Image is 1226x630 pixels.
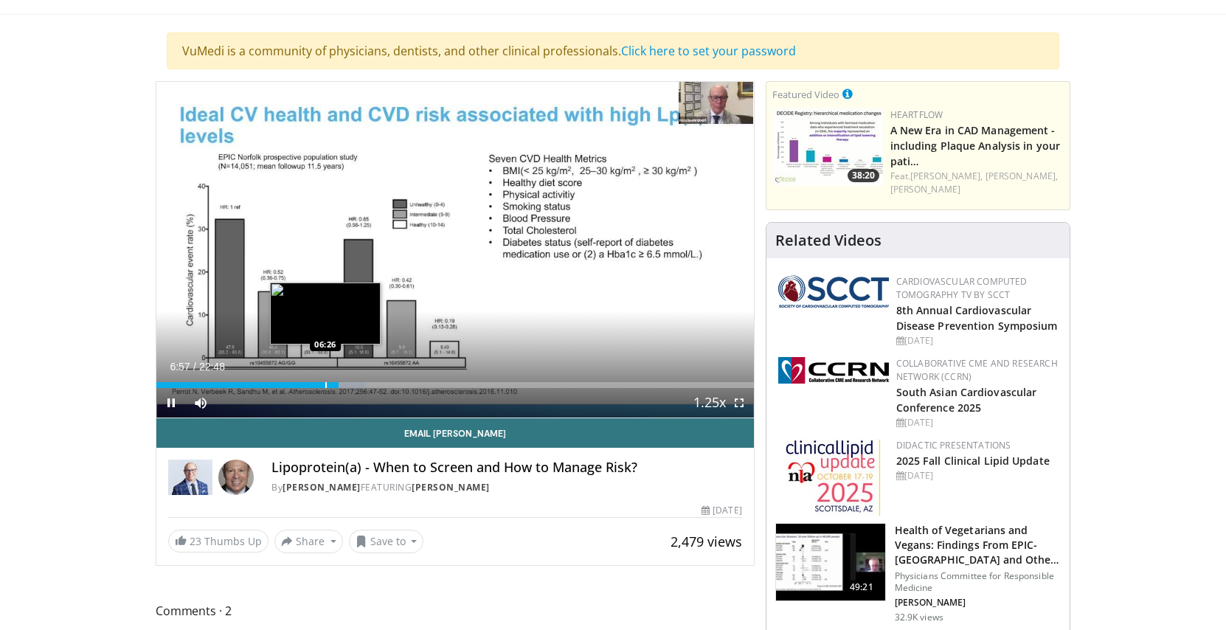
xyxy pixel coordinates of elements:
div: Didactic Presentations [896,439,1058,452]
a: Heartflow [890,108,943,121]
span: / [193,361,196,373]
a: 8th Annual Cardiovascular Disease Prevention Symposium [896,303,1058,333]
div: [DATE] [896,416,1058,429]
a: [PERSON_NAME] [890,183,960,195]
img: 738d0e2d-290f-4d89-8861-908fb8b721dc.150x105_q85_crop-smart_upscale.jpg [772,108,883,186]
img: 606f2b51-b844-428b-aa21-8c0c72d5a896.150x105_q85_crop-smart_upscale.jpg [776,524,885,600]
button: Playback Rate [695,388,724,418]
button: Share [274,530,343,553]
a: Cardiovascular Computed Tomography TV by SCCT [896,275,1028,301]
span: Comments 2 [156,601,755,620]
a: 2025 Fall Clinical Lipid Update [896,454,1050,468]
img: image.jpeg [270,283,381,345]
a: 23 Thumbs Up [168,530,269,553]
a: [PERSON_NAME] [283,481,361,494]
div: [DATE] [896,469,1058,482]
img: a04ee3ba-8487-4636-b0fb-5e8d268f3737.png.150x105_q85_autocrop_double_scale_upscale_version-0.2.png [778,357,889,384]
div: [DATE] [896,334,1058,347]
p: [PERSON_NAME] [895,597,1061,609]
button: Pause [156,388,186,418]
div: By FEATURING [271,481,742,494]
video-js: Video Player [156,82,754,418]
a: 38:20 [772,108,883,186]
div: [DATE] [702,504,741,517]
a: South Asian Cardiovascular Conference 2025 [896,385,1037,415]
span: 49:21 [844,580,879,595]
a: [PERSON_NAME] [412,481,490,494]
img: Dr. Robert S. Rosenson [168,460,212,495]
a: Collaborative CME and Research Network (CCRN) [896,357,1058,383]
p: Physicians Committee for Responsible Medicine [895,570,1061,594]
span: 22:48 [199,361,225,373]
p: 32.9K views [895,612,943,623]
h4: Lipoprotein(a) - When to Screen and How to Manage Risk? [271,460,742,476]
div: VuMedi is a community of physicians, dentists, and other clinical professionals. [167,32,1059,69]
div: Progress Bar [156,382,754,388]
a: A New Era in CAD Management - including Plaque Analysis in your pati… [890,123,1060,168]
img: Avatar [218,460,254,495]
a: [PERSON_NAME], [986,170,1058,182]
a: [PERSON_NAME], [910,170,983,182]
span: 23 [190,534,201,548]
span: 6:57 [170,361,190,373]
a: Click here to set your password [621,43,796,59]
a: 49:21 Health of Vegetarians and Vegans: Findings From EPIC-[GEOGRAPHIC_DATA] and Othe… Physicians... [775,523,1061,623]
span: 2,479 views [671,533,742,550]
div: Feat. [890,170,1064,196]
button: Save to [349,530,424,553]
small: Featured Video [772,88,839,101]
h4: Related Videos [775,232,882,249]
span: 38:20 [848,169,879,182]
h3: Health of Vegetarians and Vegans: Findings From EPIC-[GEOGRAPHIC_DATA] and Othe… [895,523,1061,567]
button: Fullscreen [724,388,754,418]
img: d65bce67-f81a-47c5-b47d-7b8806b59ca8.jpg.150x105_q85_autocrop_double_scale_upscale_version-0.2.jpg [786,439,881,516]
a: Email [PERSON_NAME] [156,418,754,448]
img: 51a70120-4f25-49cc-93a4-67582377e75f.png.150x105_q85_autocrop_double_scale_upscale_version-0.2.png [778,275,889,308]
button: Mute [186,388,215,418]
